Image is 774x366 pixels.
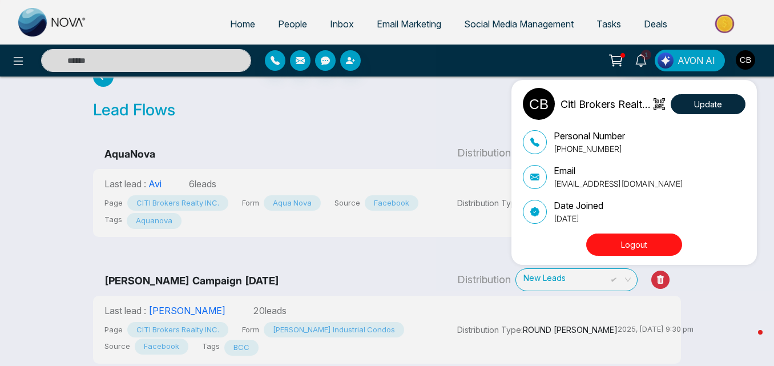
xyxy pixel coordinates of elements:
p: [EMAIL_ADDRESS][DOMAIN_NAME] [554,178,683,190]
p: Citi Brokers Realty Inc. Brokerage [561,96,650,112]
p: [DATE] [554,212,603,224]
button: Update [671,94,745,114]
button: Logout [586,234,682,256]
p: [PHONE_NUMBER] [554,143,625,155]
p: Personal Number [554,129,625,143]
iframe: Intercom live chat [735,327,763,355]
p: Email [554,164,683,178]
p: Date Joined [554,199,603,212]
